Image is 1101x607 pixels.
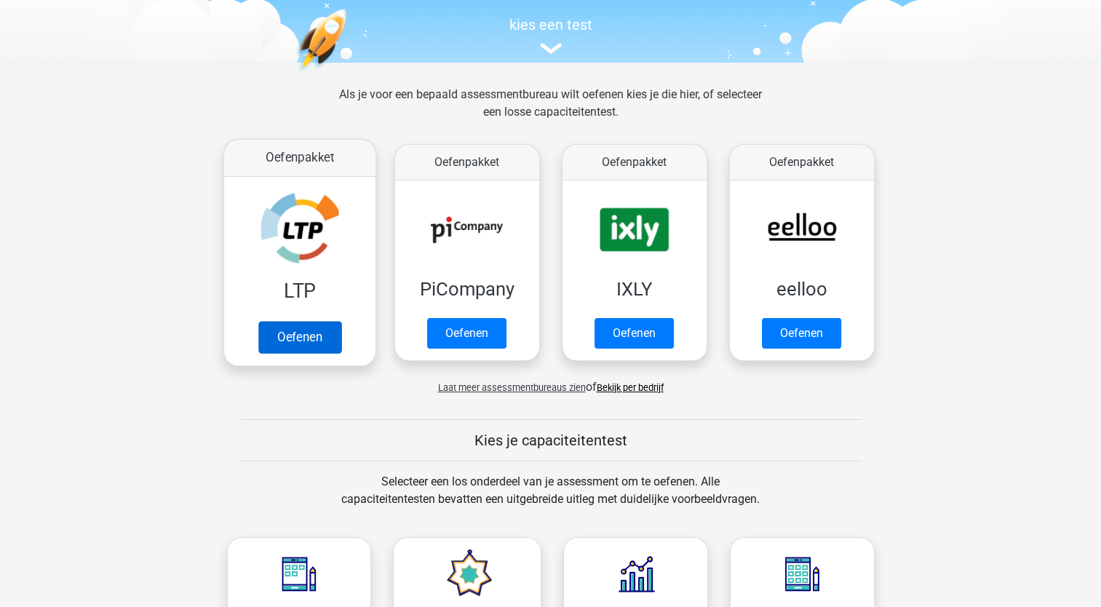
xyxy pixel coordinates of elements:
h5: kies een test [216,16,886,33]
img: assessment [540,43,562,54]
span: Laat meer assessmentbureaus zien [438,382,586,393]
a: Oefenen [595,318,674,349]
img: oefenen [296,9,403,140]
a: Oefenen [258,321,341,353]
div: Selecteer een los onderdeel van je assessment om te oefenen. Alle capaciteitentesten bevatten een... [327,473,774,525]
a: kies een test [216,16,886,55]
div: Als je voor een bepaald assessmentbureau wilt oefenen kies je die hier, of selecteer een losse ca... [327,86,774,138]
div: of [216,367,886,396]
a: Oefenen [427,318,506,349]
a: Oefenen [762,318,841,349]
a: Bekijk per bedrijf [597,382,664,393]
h5: Kies je capaciteitentest [240,432,862,449]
